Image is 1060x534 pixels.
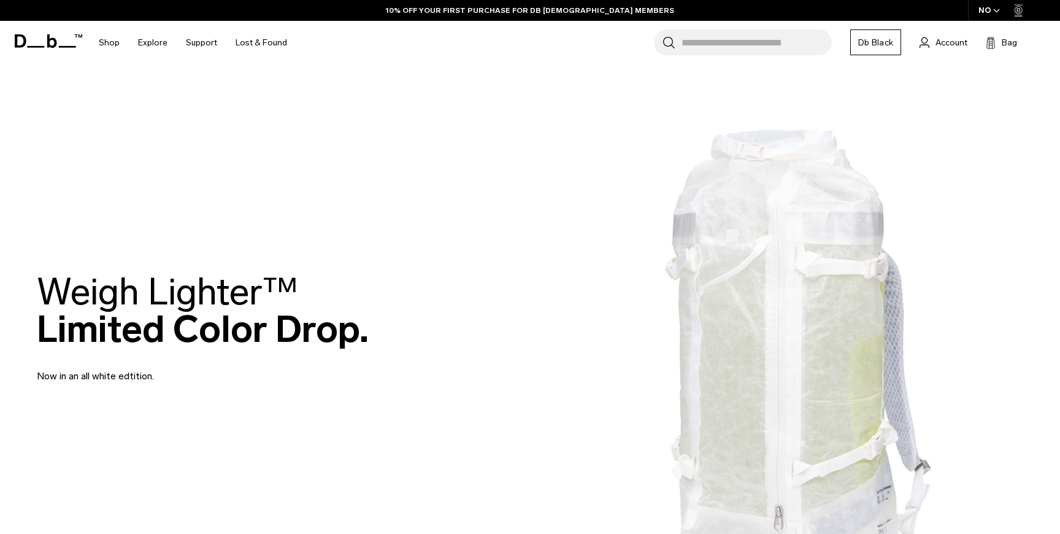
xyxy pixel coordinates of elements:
[935,36,967,49] span: Account
[1002,36,1017,49] span: Bag
[90,21,296,64] nav: Main Navigation
[236,21,287,64] a: Lost & Found
[986,35,1017,50] button: Bag
[186,21,217,64] a: Support
[386,5,674,16] a: 10% OFF YOUR FIRST PURCHASE FOR DB [DEMOGRAPHIC_DATA] MEMBERS
[37,269,298,314] span: Weigh Lighter™
[920,35,967,50] a: Account
[138,21,167,64] a: Explore
[37,354,331,384] p: Now in an all white edtition.
[99,21,120,64] a: Shop
[37,273,369,348] h2: Limited Color Drop.
[850,29,901,55] a: Db Black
